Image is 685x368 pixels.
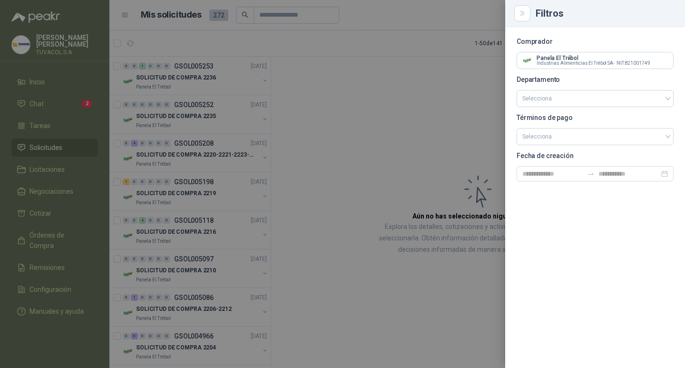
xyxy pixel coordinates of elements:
[517,153,674,159] p: Fecha de creación
[517,115,674,120] p: Términos de pago
[517,39,674,44] p: Comprador
[517,8,528,19] button: Close
[517,77,674,82] p: Departamento
[587,170,595,178] span: to
[536,9,674,18] div: Filtros
[587,170,595,178] span: swap-right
